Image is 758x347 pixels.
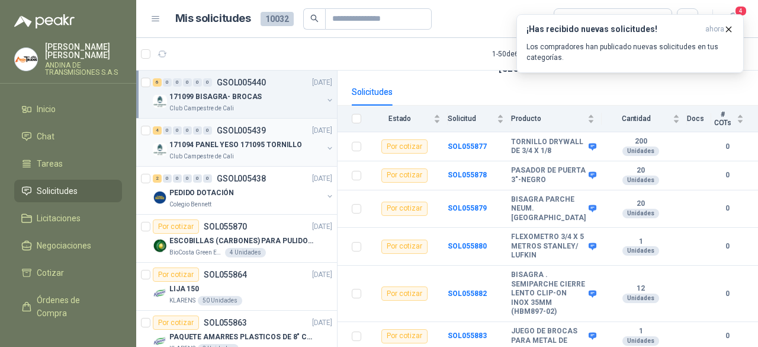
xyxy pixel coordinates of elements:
b: 1 [602,237,680,247]
b: 0 [711,141,744,152]
div: Todas [561,12,586,26]
th: Docs [687,106,711,132]
b: BISAGRA PARCHE NEUM. [GEOGRAPHIC_DATA] [511,195,586,223]
a: SOL055877 [448,142,487,151]
div: 0 [193,126,202,135]
div: 1 - 50 de 6498 [492,44,569,63]
span: Licitaciones [37,212,81,225]
div: Unidades [622,176,659,185]
p: ESCOBILLAS (CARBONES) PARA PULIDORA DEWALT [169,235,317,247]
span: # COTs [711,110,734,127]
h3: ¡Has recibido nuevas solicitudes! [526,24,701,34]
div: 4 [153,126,162,135]
a: 4 0 0 0 0 0 GSOL005439[DATE] Company Logo171094 PANEL YESO 171095 TORNILLOClub Campestre de Cali [153,123,335,161]
a: Solicitudes [14,180,122,202]
p: BioCosta Green Energy S.A.S [169,248,223,257]
b: JUEGO DE BROCAS PARA METAL DE [511,327,586,345]
div: Por cotizar [381,168,428,183]
p: PEDIDO DOTACIÓN [169,187,234,199]
p: Club Campestre de Cali [169,152,234,161]
b: 20 [602,166,680,176]
a: SOL055880 [448,242,487,250]
img: Company Logo [153,142,167,157]
div: 50 Unidades [198,296,242,305]
span: ahora [705,24,724,34]
th: Solicitud [448,106,511,132]
b: 0 [711,170,744,181]
span: Cotizar [37,266,64,279]
div: Unidades [622,294,659,303]
div: 0 [173,126,182,135]
div: Unidades [622,147,659,156]
b: 0 [711,241,744,252]
p: GSOL005438 [217,174,266,183]
p: KLARENS [169,296,195,305]
p: [DATE] [312,317,332,329]
p: GSOL005440 [217,78,266,87]
span: Inicio [37,103,56,116]
div: Unidades [622,246,659,256]
span: Producto [511,114,585,123]
div: Unidades [622,209,659,218]
p: [DATE] [312,173,332,184]
b: TORNILLO DRYWALL DE 3/4 X 1/8 [511,138,586,156]
p: ANDINA DE TRANSMISIONES S.A.S [45,62,122,76]
div: 0 [163,174,172,183]
div: Por cotizar [153,316,199,330]
a: Órdenes de Compra [14,289,122,324]
th: Cantidad [602,106,687,132]
div: Por cotizar [153,219,199,234]
span: Negociaciones [37,239,91,252]
p: [PERSON_NAME] [PERSON_NAME] [45,43,122,59]
div: 0 [183,126,192,135]
span: Estado [368,114,431,123]
p: LIJA 150 [169,284,199,295]
img: Company Logo [153,238,167,253]
b: 1 [602,327,680,336]
span: Cantidad [602,114,670,123]
span: 4 [734,5,747,17]
b: SOL055883 [448,332,487,340]
p: GSOL005439 [217,126,266,135]
div: Por cotizar [381,240,428,254]
p: 171099 BISAGRA- BROCAS [169,91,262,103]
div: 0 [173,174,182,183]
p: [DATE] [312,77,332,88]
div: Por cotizar [381,139,428,154]
div: 0 [193,78,202,87]
span: Solicitud [448,114,494,123]
p: Los compradores han publicado nuevas solicitudes en tus categorías. [526,42,734,63]
a: Cotizar [14,262,122,284]
div: 0 [193,174,202,183]
p: SOL055870 [204,222,247,231]
a: Negociaciones [14,234,122,257]
p: PAQUETE AMARRES PLASTICOS DE 8" COLOR NEGRO [169,332,317,343]
th: # COTs [711,106,758,132]
a: SOL055882 [448,289,487,298]
span: Chat [37,130,54,143]
b: PASADOR DE PUERTA 3"-NEGRO [511,166,586,184]
div: 0 [173,78,182,87]
div: Por cotizar [381,202,428,216]
p: SOL055864 [204,270,247,279]
p: 171094 PANEL YESO 171095 TORNILLO [169,139,302,151]
span: Tareas [37,157,63,170]
p: [DATE] [312,269,332,281]
img: Company Logo [153,94,167,109]
a: Tareas [14,152,122,175]
b: 20 [602,199,680,209]
p: [DATE] [312,125,332,136]
button: ¡Has recibido nuevas solicitudes!ahora Los compradores han publicado nuevas solicitudes en tus ca... [516,14,744,73]
span: Órdenes de Compra [37,294,111,320]
p: [DATE] [312,221,332,233]
div: Por cotizar [381,329,428,343]
th: Estado [368,106,448,132]
b: 0 [711,203,744,214]
img: Logo peakr [14,14,75,28]
b: SOL055879 [448,204,487,212]
div: 0 [163,126,172,135]
div: 0 [163,78,172,87]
